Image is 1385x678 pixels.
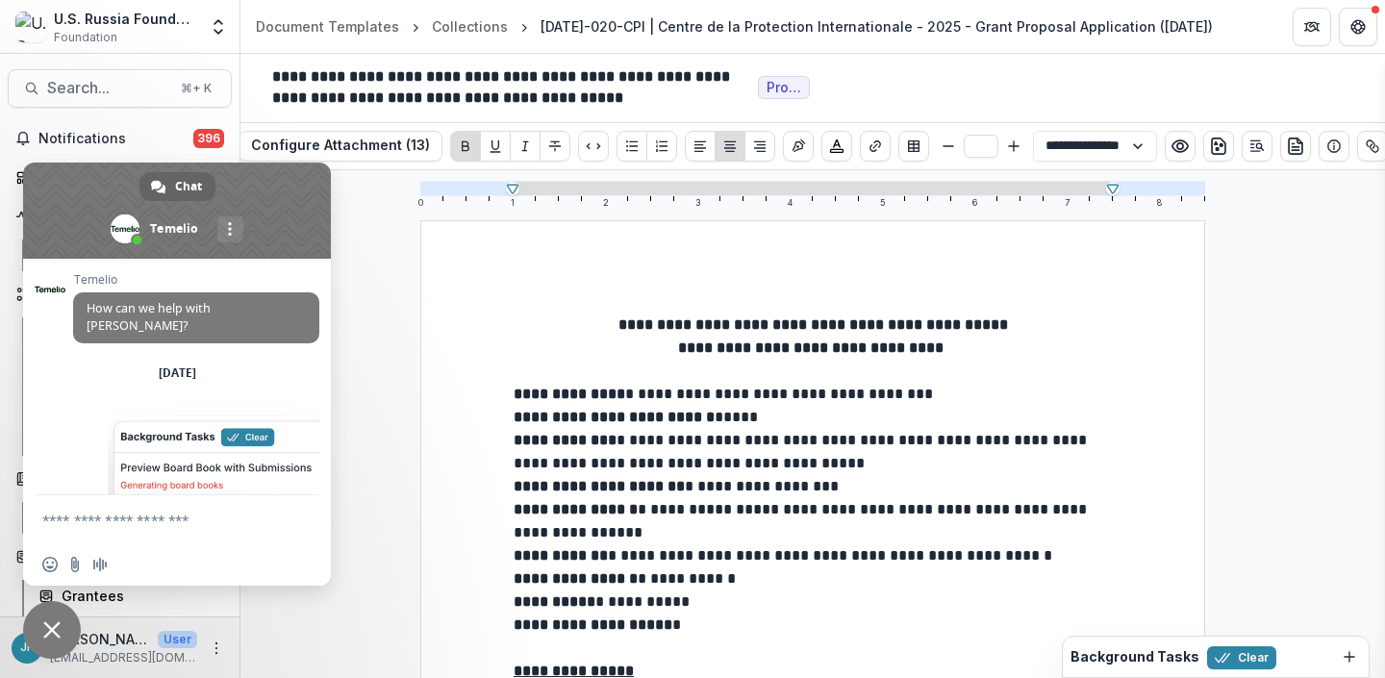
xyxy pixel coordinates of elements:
a: Chat [139,172,215,201]
button: Strike [540,131,570,162]
img: U.S. Russia Foundation [15,12,46,42]
p: [PERSON_NAME] [50,629,150,649]
a: Document Templates [248,13,407,40]
button: Search... [8,69,232,108]
div: Grantees [62,586,216,606]
a: Collections [424,13,516,40]
button: Partners [1293,8,1331,46]
a: Close chat [23,601,81,659]
span: How can we help with [PERSON_NAME]? [87,300,211,334]
span: Temelio [73,273,319,287]
button: Show details [1319,131,1349,162]
button: Smaller [937,135,960,158]
button: Bullet List [617,131,647,162]
span: 396 [193,129,224,148]
button: Get Help [1339,8,1377,46]
button: Configure Attachment (13) [239,131,442,162]
button: Open Documents [8,464,232,494]
h2: Background Tasks [1070,649,1199,665]
span: Search... [47,79,169,97]
span: Proposal [767,80,801,96]
button: More [205,637,228,660]
button: Preview preview-doc.pdf [1165,131,1196,162]
button: Create link [860,131,891,162]
p: User [158,631,197,648]
span: Foundation [54,29,117,46]
button: Open Editor Sidebar [1242,131,1272,162]
button: Ordered List [646,131,677,162]
button: Open Activity [8,201,232,232]
button: Notifications396 [8,123,232,154]
nav: breadcrumb [248,13,1221,40]
div: Collections [432,16,508,37]
button: Open Workflows [8,279,232,310]
textarea: Compose your message... [42,495,273,543]
button: Open Contacts [8,541,232,572]
span: Audio message [92,557,108,572]
span: Notifications [38,131,193,147]
button: Align Center [715,131,745,162]
button: Insert Signature [783,131,814,162]
button: Clear [1207,646,1276,669]
button: Insert Table [898,131,929,162]
button: Italicize [510,131,541,162]
button: download-word [1203,131,1234,162]
button: Choose font color [821,131,852,162]
p: [EMAIL_ADDRESS][DOMAIN_NAME] [50,649,197,666]
button: Open entity switcher [205,8,232,46]
span: Send a file [67,557,83,572]
span: Chat [175,172,202,201]
div: Jemile Kelderman [20,641,35,654]
div: [DATE] [159,367,196,379]
button: Code [578,131,609,162]
div: ⌘ + K [177,78,215,99]
button: Bigger [1002,135,1025,158]
a: Dashboard [8,162,232,193]
button: Dismiss [1338,645,1361,668]
a: Communications [31,615,232,647]
a: Grantees [31,580,232,612]
div: Document Templates [256,16,399,37]
button: Bold [450,131,481,162]
button: Underline [480,131,511,162]
div: [DATE]-020-CPI | Centre de la Protection Internationale - 2025 - Grant Proposal Application ([DATE]) [541,16,1213,37]
button: Align Left [685,131,716,162]
button: Align Right [744,131,775,162]
span: Insert an emoji [42,557,58,572]
div: U.S. Russia Foundation [54,9,197,29]
button: preview-proposal-pdf [1280,131,1311,162]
